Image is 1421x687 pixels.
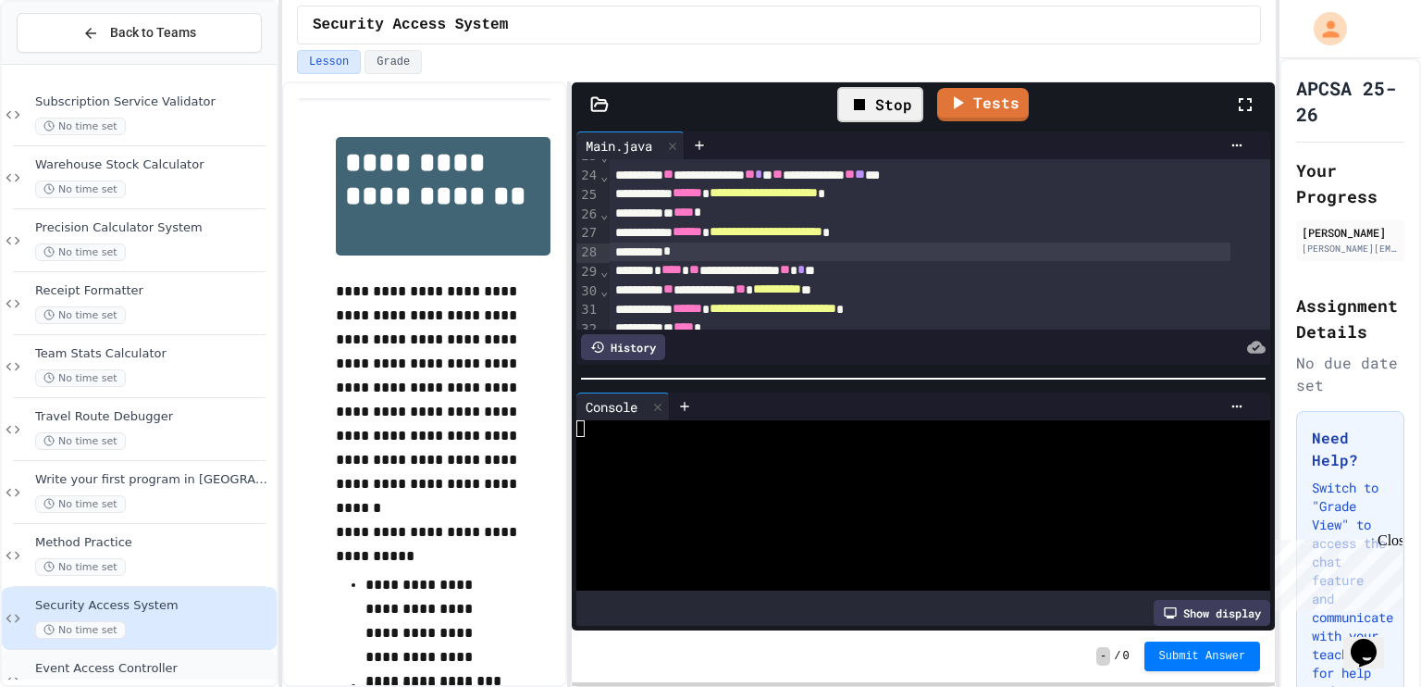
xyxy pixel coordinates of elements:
span: Fold line [599,149,609,164]
span: Fold line [599,283,609,298]
button: Lesson [297,50,361,74]
span: Warehouse Stock Calculator [35,157,273,173]
div: 28 [576,244,599,263]
span: Event Access Controller [35,661,273,677]
span: No time set [35,495,126,513]
span: No time set [35,181,126,198]
span: Team Stats Calculator [35,346,273,362]
iframe: chat widget [1267,532,1402,611]
div: [PERSON_NAME][EMAIL_ADDRESS][DOMAIN_NAME] [1302,242,1399,256]
div: 29 [576,263,599,282]
h2: Your Progress [1296,157,1404,209]
span: No time set [35,432,126,450]
button: Back to Teams [17,13,262,53]
div: History [581,334,665,360]
a: Tests [937,88,1029,121]
h3: Need Help? [1312,427,1389,471]
span: - [1096,647,1110,666]
span: Precision Calculator System [35,220,273,236]
span: Subscription Service Validator [35,94,273,110]
h2: Assignment Details [1296,293,1404,344]
div: Stop [837,87,923,122]
div: 30 [576,282,599,302]
span: No time set [35,118,126,135]
span: Travel Route Debugger [35,409,273,425]
span: Security Access System [313,14,508,36]
div: 27 [576,224,599,244]
div: Main.java [576,136,661,156]
div: 31 [576,301,599,320]
span: No time set [35,621,126,639]
span: No time set [35,369,126,387]
button: Grade [365,50,422,74]
span: Write your first program in [GEOGRAPHIC_DATA]. [35,472,273,488]
div: 26 [576,206,599,225]
div: 25 [576,186,599,206]
iframe: chat widget [1343,613,1402,668]
span: Security Access System [35,598,273,614]
span: Fold line [599,322,609,337]
span: Receipt Formatter [35,283,273,299]
button: Submit Answer [1144,642,1261,671]
div: Main.java [576,131,685,159]
div: Chat with us now!Close [7,7,128,118]
span: Fold line [599,264,609,279]
span: No time set [35,244,126,261]
div: Console [576,393,670,420]
span: 0 [1122,649,1129,664]
div: No due date set [1296,352,1404,396]
div: 24 [576,167,599,186]
span: No time set [35,558,126,576]
span: No time set [35,306,126,324]
span: Back to Teams [110,23,196,43]
div: Show display [1154,600,1270,626]
span: Method Practice [35,535,273,551]
span: Submit Answer [1159,649,1246,664]
div: Console [576,397,647,417]
div: [PERSON_NAME] [1302,224,1399,241]
span: Fold line [599,169,609,183]
div: My Account [1294,7,1352,50]
h1: APCSA 25-26 [1296,75,1404,127]
div: 32 [576,320,599,340]
span: / [1114,649,1120,664]
span: Fold line [599,206,609,221]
